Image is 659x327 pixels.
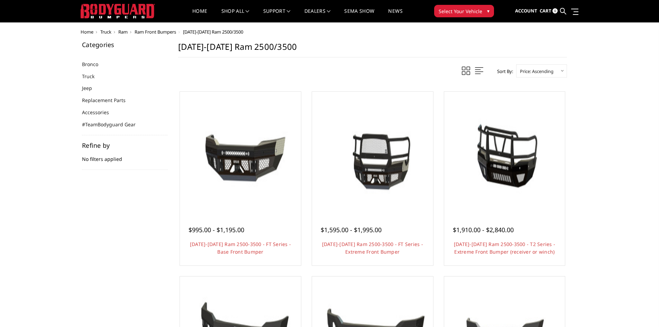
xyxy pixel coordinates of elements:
[515,2,537,20] a: Account
[182,93,299,211] img: 2019-2025 Ram 2500-3500 - FT Series - Base Front Bumper
[190,241,291,255] a: [DATE]-[DATE] Ram 2500-3500 - FT Series - Base Front Bumper
[82,121,144,128] a: #TeamBodyguard Gear
[135,29,176,35] a: Ram Front Bumpers
[82,109,118,116] a: Accessories
[82,73,103,80] a: Truck
[192,9,207,22] a: Home
[178,42,567,57] h1: [DATE]-[DATE] Ram 2500/3500
[100,29,111,35] a: Truck
[183,29,243,35] span: [DATE]-[DATE] Ram 2500/3500
[82,97,134,104] a: Replacement Parts
[446,93,564,211] a: 2019-2025 Ram 2500-3500 - T2 Series - Extreme Front Bumper (receiver or winch) 2019-2025 Ram 2500...
[189,226,244,234] span: $995.00 - $1,195.00
[446,93,564,211] img: 2019-2025 Ram 2500-3500 - T2 Series - Extreme Front Bumper (receiver or winch)
[221,9,249,22] a: shop all
[82,84,101,92] a: Jeep
[487,7,489,15] span: ▾
[322,241,423,255] a: [DATE]-[DATE] Ram 2500-3500 - FT Series - Extreme Front Bumper
[344,9,374,22] a: SEMA Show
[540,8,551,14] span: Cart
[434,5,494,17] button: Select Your Vehicle
[540,2,558,20] a: Cart 0
[493,66,513,76] label: Sort By:
[439,8,482,15] span: Select Your Vehicle
[82,142,168,170] div: No filters applied
[304,9,331,22] a: Dealers
[515,8,537,14] span: Account
[552,8,558,13] span: 0
[81,4,155,18] img: BODYGUARD BUMPERS
[321,226,382,234] span: $1,595.00 - $1,995.00
[388,9,402,22] a: News
[314,93,431,211] a: 2019-2025 Ram 2500-3500 - FT Series - Extreme Front Bumper 2019-2025 Ram 2500-3500 - FT Series - ...
[118,29,128,35] a: Ram
[263,9,291,22] a: Support
[82,61,107,68] a: Bronco
[81,29,93,35] a: Home
[82,142,168,148] h5: Refine by
[453,226,514,234] span: $1,910.00 - $2,840.00
[454,241,555,255] a: [DATE]-[DATE] Ram 2500-3500 - T2 Series - Extreme Front Bumper (receiver or winch)
[82,42,168,48] h5: Categories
